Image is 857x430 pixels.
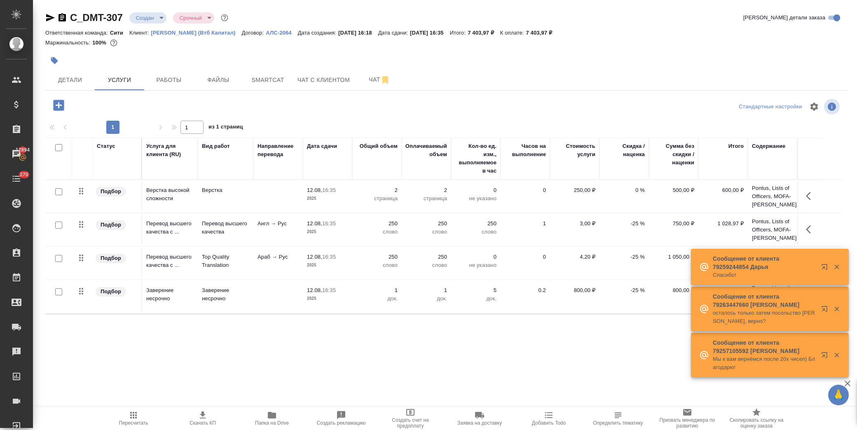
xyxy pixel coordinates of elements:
[45,30,110,36] p: Ответственная команда:
[376,407,445,430] button: Создать счет на предоплату
[307,142,337,150] div: Дата сдачи
[307,187,322,193] p: 12.08,
[450,30,468,36] p: Итого:
[248,75,288,85] span: Smartcat
[202,142,230,150] div: Вид работ
[2,168,31,189] a: 270
[356,261,398,269] p: слово
[177,14,204,21] button: Срочный
[307,194,348,203] p: 2025
[653,253,694,261] p: 1 050,00 ₽
[97,142,115,150] div: Статус
[505,142,546,159] div: Часов на выполнение
[307,254,322,260] p: 12.08,
[752,184,793,209] p: Pontus, Lists of Officers, MOFA-[PERSON_NAME]...
[298,30,338,36] p: Дата создания:
[322,187,336,193] p: 16:35
[255,420,289,426] span: Папка на Drive
[307,287,322,293] p: 12.08,
[501,282,550,311] td: 0.2
[119,420,148,426] span: Пересчитать
[45,13,55,23] button: Скопировать ссылку для ЯМессенджера
[702,220,744,228] p: 1 028,97 ₽
[146,253,194,269] p: Перевод высшего качества с ...
[100,75,139,85] span: Услуги
[514,407,583,430] button: Добавить Todo
[356,186,398,194] p: 2
[405,142,447,159] div: Оплачиваемый объем
[702,186,744,194] p: 600,00 ₽
[322,254,336,260] p: 16:35
[713,355,816,372] p: Мы к вам вернёмся после 20х чисел) Благодарю!
[737,100,804,113] div: split button
[455,220,496,228] p: 250
[297,75,350,85] span: Чат с клиентом
[583,407,653,430] button: Определить тематику
[338,30,378,36] p: [DATE] 16:18
[322,287,336,293] p: 16:35
[816,259,836,278] button: Открыть в новой вкладке
[307,228,348,236] p: 2025
[501,249,550,278] td: 0
[356,253,398,261] p: 250
[604,253,645,261] p: -25 %
[307,407,376,430] button: Создать рекламацию
[146,186,194,203] p: Верстка высокой сложности
[378,30,410,36] p: Дата сдачи:
[455,261,496,269] p: не указано
[381,417,440,429] span: Создать счет на предоплату
[92,40,108,46] p: 100%
[146,142,194,159] div: Услуга для клиента (RU)
[457,420,502,426] span: Заявка на доставку
[455,186,496,194] p: 0
[101,287,121,296] p: Подбор
[713,292,816,309] p: Сообщение от клиента 79263447660 [PERSON_NAME]
[532,420,566,426] span: Добавить Todo
[356,228,398,236] p: слово
[360,142,398,150] div: Общий объем
[554,142,595,159] div: Стоимость услуги
[653,407,722,430] button: Призвать менеджера по развитию
[202,186,249,194] p: Верстка
[168,407,237,430] button: Скачать КП
[445,407,514,430] button: Заявка на доставку
[202,220,249,236] p: Перевод высшего качества
[406,261,447,269] p: слово
[219,12,230,23] button: Доп статусы указывают на важность/срочность заказа
[406,186,447,194] p: 2
[258,253,299,261] p: Араб → Рус
[604,286,645,294] p: -25 %
[658,417,717,429] span: Призвать менеджера по развитию
[101,254,121,262] p: Подбор
[15,171,33,179] span: 270
[380,75,390,85] svg: Отписаться
[70,12,123,23] a: C_DMT-307
[242,30,266,36] p: Договор:
[356,220,398,228] p: 250
[604,186,645,194] p: 0 %
[455,228,496,236] p: слово
[816,347,836,367] button: Открыть в новой вкладке
[824,99,841,115] span: Посмотреть информацию
[816,301,836,320] button: Открыть в новой вкладке
[406,228,447,236] p: слово
[554,253,595,261] p: 4,20 ₽
[202,286,249,303] p: Заверение несрочно
[146,220,194,236] p: Перевод высшего качества с ...
[129,12,166,23] div: Создан
[828,263,845,271] button: Закрыть
[258,142,299,159] div: Направление перевода
[501,215,550,244] td: 1
[455,194,496,203] p: не указано
[199,75,238,85] span: Файлы
[2,144,31,164] a: 12894
[653,186,694,194] p: 500,00 ₽
[653,286,694,294] p: 800,00 ₽
[752,142,785,150] div: Содержание
[713,309,816,325] p: осталось только затем посольство [PERSON_NAME], верно?
[190,420,216,426] span: Скачать КП
[501,182,550,211] td: 0
[47,97,70,114] button: Добавить услугу
[151,29,241,36] a: [PERSON_NAME] (Втб Капитал)
[604,142,645,159] div: Скидка / наценка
